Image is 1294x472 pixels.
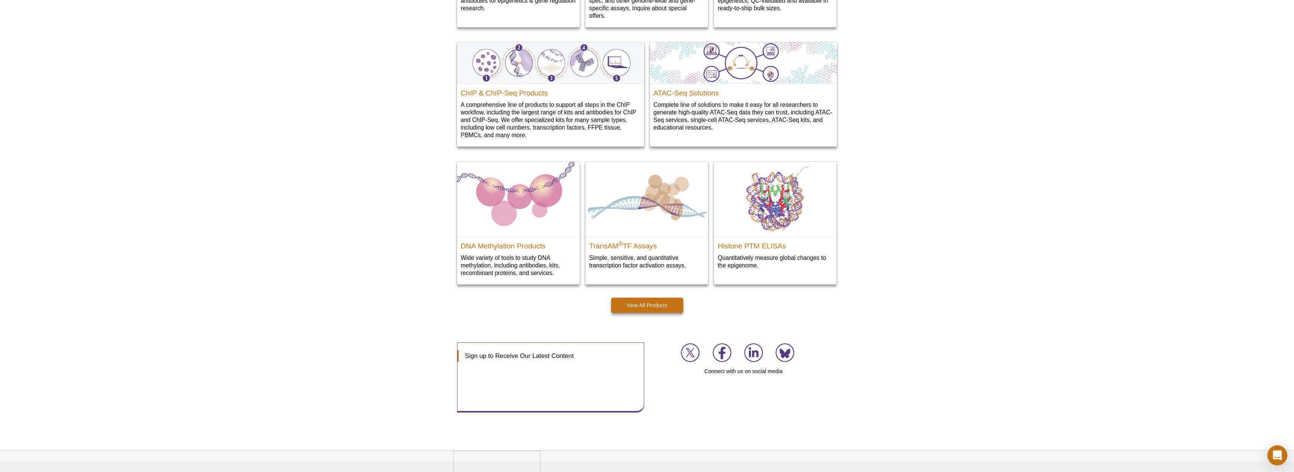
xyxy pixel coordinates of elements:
[461,254,576,277] p: Wide variety of tools to study DNA methylation, including antibodies, kits, recombinant proteins,...
[654,101,833,131] p: Complete line of solutions to make it easy for all researchers to generate high-quality ATAC-Seq ...
[681,343,700,362] img: Join us on X
[776,343,795,362] img: Join us on Bluesky
[585,162,708,236] img: TransAM
[650,368,837,375] h4: Connect with us on social media
[718,239,833,250] h2: Histone PTM ELISAs
[650,42,837,84] img: ATAC-Seq Solutions
[611,298,683,313] a: View All Products
[457,42,644,83] img: Active Motif
[714,162,837,277] a: Histone PTM ELISAs Histone PTM ELISAs Quantitatively measure global changes to the epigenome.
[589,254,704,269] p: Simple, sensitive, and quantitative transcription factor activation assays.
[718,254,833,269] p: Quantitatively measure global changes to the epigenome.
[457,350,637,362] h3: Sign up to Receive Our Latest Content
[650,42,837,139] a: ATAC-Seq Solutions ATAC-Seq Solutions Complete line of solutions to make it easy for all research...
[461,101,640,139] p: A comprehensive line of products to support all steps in the ChIP workflow, including the largest...
[744,343,763,362] img: Join us on LinkedIn
[714,162,837,236] img: Histone PTM ELISAs
[589,239,704,250] h2: TransAM TF Assays
[1267,445,1288,466] div: Open Intercom Messenger
[618,240,623,247] sup: ®
[457,162,580,236] img: DNA Methylation Products & Services
[457,162,580,284] a: DNA Methylation Products & Services DNA Methylation Products Wide variety of tools to study DNA m...
[713,343,732,362] img: Join us on Facebook
[585,162,708,277] a: TransAM TransAM®TF Assays Simple, sensitive, and quantitative transcription factor activation ass...
[461,239,576,250] h2: DNA Methylation Products
[457,42,644,147] a: Active Motif ChIP & ChIP-Seq Products A comprehensive line of products to support all steps in th...
[654,86,833,97] h2: ATAC-Seq Solutions
[461,86,640,97] h2: ChIP & ChIP-Seq Products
